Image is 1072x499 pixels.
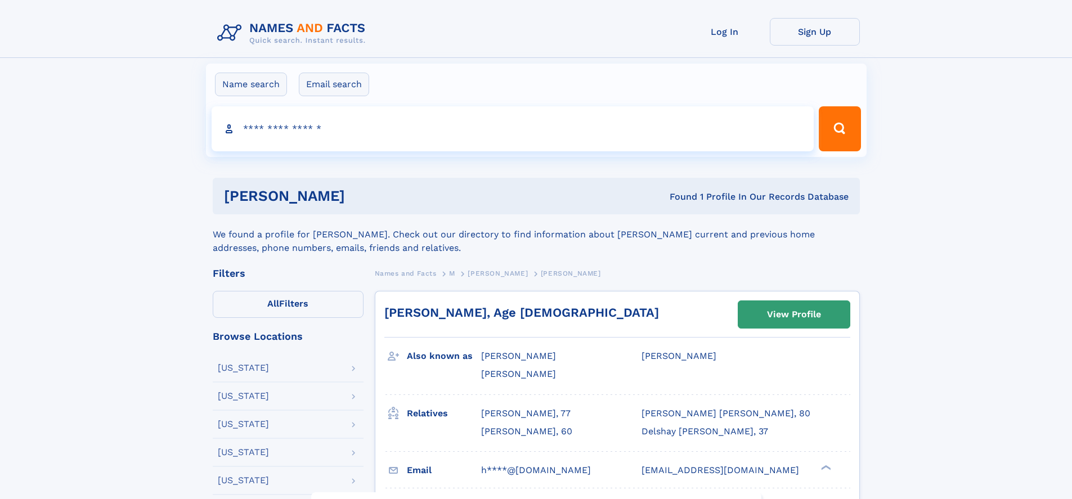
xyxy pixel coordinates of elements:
[224,189,508,203] h1: [PERSON_NAME]
[218,476,269,485] div: [US_STATE]
[212,106,814,151] input: search input
[468,269,528,277] span: [PERSON_NAME]
[481,425,572,438] a: [PERSON_NAME], 60
[267,298,279,309] span: All
[218,448,269,457] div: [US_STATE]
[481,407,571,420] a: [PERSON_NAME], 77
[507,191,849,203] div: Found 1 Profile In Our Records Database
[642,407,810,420] a: [PERSON_NAME] [PERSON_NAME], 80
[770,18,860,46] a: Sign Up
[642,350,716,361] span: [PERSON_NAME]
[218,420,269,429] div: [US_STATE]
[818,464,832,471] div: ❯
[819,106,860,151] button: Search Button
[407,347,481,366] h3: Also known as
[299,73,369,96] label: Email search
[213,268,364,278] div: Filters
[407,404,481,423] h3: Relatives
[213,214,860,255] div: We found a profile for [PERSON_NAME]. Check out our directory to find information about [PERSON_N...
[642,465,799,475] span: [EMAIL_ADDRESS][DOMAIN_NAME]
[407,461,481,480] h3: Email
[481,350,556,361] span: [PERSON_NAME]
[215,73,287,96] label: Name search
[449,269,455,277] span: M
[218,363,269,372] div: [US_STATE]
[213,331,364,341] div: Browse Locations
[213,291,364,318] label: Filters
[384,305,659,320] a: [PERSON_NAME], Age [DEMOGRAPHIC_DATA]
[218,392,269,401] div: [US_STATE]
[680,18,770,46] a: Log In
[449,266,455,280] a: M
[541,269,601,277] span: [PERSON_NAME]
[738,301,850,328] a: View Profile
[468,266,528,280] a: [PERSON_NAME]
[642,425,768,438] a: Delshay [PERSON_NAME], 37
[481,368,556,379] span: [PERSON_NAME]
[767,302,821,327] div: View Profile
[213,18,375,48] img: Logo Names and Facts
[375,266,437,280] a: Names and Facts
